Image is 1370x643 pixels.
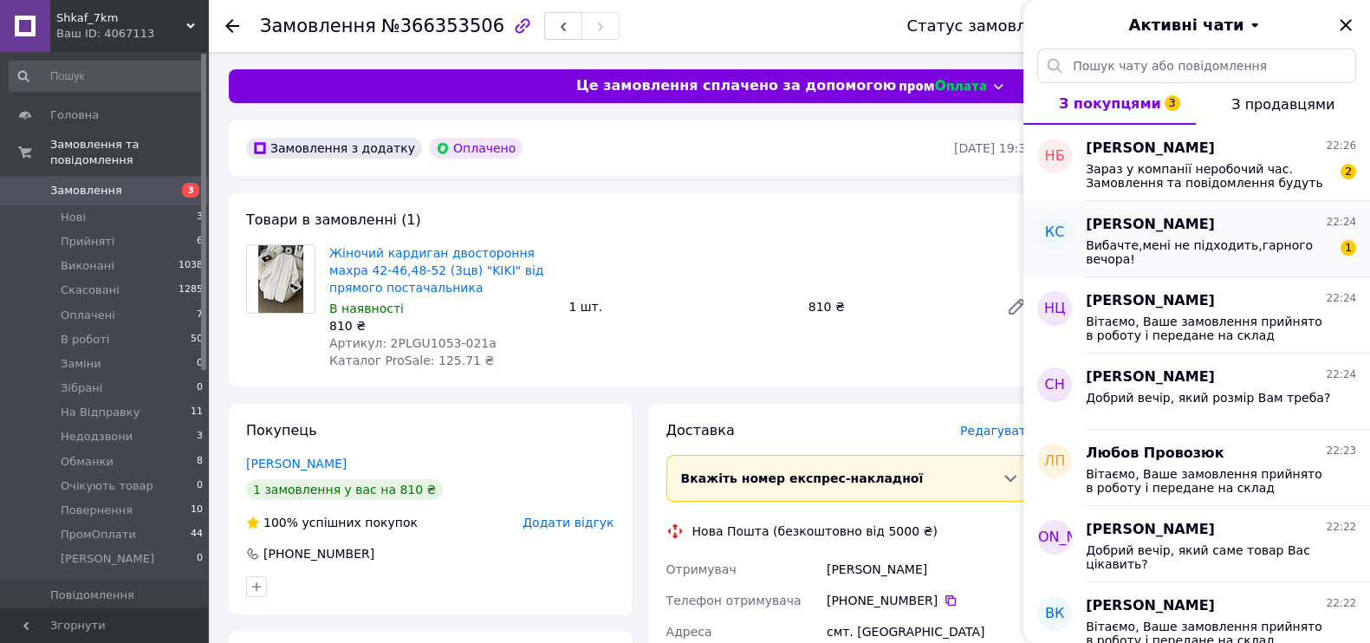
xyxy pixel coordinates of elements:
[1086,444,1224,464] span: Любов Провозюк
[1326,367,1356,382] span: 22:24
[666,625,712,639] span: Адреса
[260,16,376,36] span: Замовлення
[246,138,422,159] div: Замовлення з додатку
[1086,162,1332,190] span: Зараз у компанії неробочий час. Замовлення та повідомлення будуть оброблені в найближчий робочий ...
[61,478,153,494] span: Очікують товар
[954,141,1034,155] time: [DATE] 19:32
[1044,299,1065,319] span: НЦ
[179,258,203,274] span: 1038
[666,594,802,607] span: Телефон отримувача
[429,138,523,159] div: Оплачено
[61,380,102,396] span: Зібрані
[329,302,404,315] span: В наявності
[225,17,239,35] div: Повернутися назад
[61,210,86,225] span: Нові
[1086,291,1215,311] span: [PERSON_NAME]
[1326,520,1356,535] span: 22:22
[258,245,304,313] img: Жіночий кардиган двостороння махра 42-46,48-52 (3цв) "KIKI" від прямого постачальника
[1037,49,1356,83] input: Пошук чату або повідомлення
[688,523,942,540] div: Нова Пошта (безкоштовно від 5000 ₴)
[50,137,208,168] span: Замовлення та повідомлення
[61,283,120,298] span: Скасовані
[1086,215,1215,235] span: [PERSON_NAME]
[1326,444,1356,458] span: 22:23
[191,332,203,347] span: 50
[1023,354,1370,430] button: СН[PERSON_NAME]22:24Добрий вечір, який розмір Вам треба?
[9,61,205,92] input: Пошук
[1086,467,1332,495] span: Вітаємо, Ваше замовлення прийнято в роботу і передане на склад 1000_VESHCHEY. У Вас в кабінеті мо...
[197,234,203,250] span: 6
[1086,391,1330,405] span: Добрий вечір, який розмір Вам треба?
[56,26,208,42] div: Ваш ID: 4067113
[1044,451,1065,471] span: ЛП
[263,516,298,529] span: 100%
[1165,95,1180,111] span: 3
[1086,596,1215,616] span: [PERSON_NAME]
[1086,315,1332,342] span: Вітаємо, Ваше замовлення прийнято в роботу і передане на склад 1000_VESHCHEY. У Вас в кабінеті мо...
[191,503,203,518] span: 10
[61,405,140,420] span: На Відправку
[197,356,203,372] span: 0
[61,551,154,567] span: [PERSON_NAME]
[1044,146,1064,166] span: НБ
[61,234,114,250] span: Прийняті
[191,405,203,420] span: 11
[246,514,418,531] div: успішних покупок
[61,527,136,542] span: ПромОплати
[1326,596,1356,611] span: 22:22
[329,317,555,334] div: 810 ₴
[1023,201,1370,277] button: КС[PERSON_NAME]22:24Вибачте,мені не підходить,гарного вечора!1
[1059,95,1161,112] span: З покупцями
[1341,240,1356,256] span: 1
[1045,604,1064,624] span: ВК
[262,545,376,562] div: [PHONE_NUMBER]
[179,283,203,298] span: 1285
[802,295,992,319] div: 810 ₴
[61,332,109,347] span: В роботі
[827,592,1034,609] div: [PHONE_NUMBER]
[1023,125,1370,201] button: НБ[PERSON_NAME]22:26Зараз у компанії неробочий час. Замовлення та повідомлення будуть оброблені в...
[246,211,421,228] span: Товари в замовленні (1)
[56,10,186,26] span: Shkaf_7km
[999,289,1034,324] a: Редагувати
[1086,139,1215,159] span: [PERSON_NAME]
[1023,430,1370,506] button: ЛПЛюбов Провозюк22:23Вітаємо, Ваше замовлення прийнято в роботу і передане на склад 1000_VESHCHEY...
[381,16,504,36] span: №366353506
[329,246,543,295] a: Жіночий кардиган двостороння махра 42-46,48-52 (3цв) "KIKI" від прямого постачальника
[666,562,737,576] span: Отримувач
[1326,291,1356,306] span: 22:24
[1326,215,1356,230] span: 22:24
[1326,139,1356,153] span: 22:26
[329,354,494,367] span: Каталог ProSale: 125.71 ₴
[1086,238,1332,266] span: Вибачте,мені не підходить,гарного вечора!
[960,424,1034,438] span: Редагувати
[329,336,497,350] span: Артикул: 2PLGU1053-021a
[1341,164,1356,179] span: 2
[197,210,203,225] span: 3
[50,183,122,198] span: Замовлення
[1023,506,1370,582] button: [PERSON_NAME][PERSON_NAME]22:22Добрий вечір, який саме товар Вас цікавить?
[1086,367,1215,387] span: [PERSON_NAME]
[1023,277,1370,354] button: НЦ[PERSON_NAME]22:24Вітаємо, Ваше замовлення прийнято в роботу і передане на склад 1000_VESHCHEY....
[197,429,203,445] span: 3
[50,107,99,123] span: Головна
[562,295,801,319] div: 1 шт.
[997,528,1113,548] span: [PERSON_NAME]
[1128,14,1243,36] span: Активні чати
[681,471,924,485] span: Вкажіть номер експрес-накладної
[197,454,203,470] span: 8
[1086,543,1332,571] span: Добрий вечір, який саме товар Вас цікавить?
[61,356,101,372] span: Заміни
[1072,14,1321,36] button: Активні чати
[61,503,133,518] span: Повернення
[906,17,1066,35] div: Статус замовлення
[246,457,347,471] a: [PERSON_NAME]
[1045,223,1065,243] span: КС
[61,454,114,470] span: Обманки
[1231,96,1334,113] span: З продавцями
[823,554,1037,585] div: [PERSON_NAME]
[191,527,203,542] span: 44
[197,551,203,567] span: 0
[197,380,203,396] span: 0
[1086,520,1215,540] span: [PERSON_NAME]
